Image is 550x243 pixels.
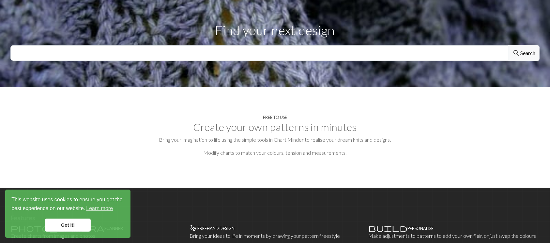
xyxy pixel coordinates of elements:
[368,223,407,233] span: build
[10,214,540,222] h3: Features
[45,219,91,232] a: dismiss cookie message
[5,190,130,238] div: cookieconsent
[10,121,540,133] h2: Create your own patterns in minutes
[368,232,540,240] p: Make adjustments to patterns to add your own flair, or just swap the colours
[85,204,114,213] a: learn more about cookies
[10,149,540,157] p: Modify charts to match your colours, tension and measurements.
[512,49,520,58] span: search
[190,232,361,240] p: Bring your ideas to life in moments by drawing your pattern freestyle
[10,136,540,144] p: Bring your imagination to life using the simple tools in Chart Minder to realise your dream knits...
[197,226,235,231] h4: Freehand design
[407,226,434,231] h4: Personalise
[10,21,540,40] p: Find your next design
[190,223,197,233] span: gesture
[263,115,287,120] h4: Free to use
[11,196,124,213] span: This website uses cookies to ensure you get the best experience on our website.
[508,45,540,61] button: Search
